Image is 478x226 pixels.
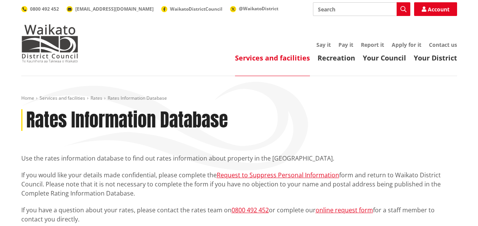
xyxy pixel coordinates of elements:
a: Account [414,2,457,16]
a: Apply for it [392,41,421,48]
a: Services and facilities [40,95,85,101]
span: 0800 492 452 [30,6,59,12]
span: WaikatoDistrictCouncil [170,6,222,12]
a: Pay it [338,41,353,48]
a: Request to Suppress Personal Information [217,171,339,179]
a: [EMAIL_ADDRESS][DOMAIN_NAME] [67,6,154,12]
a: 0800 492 452 [21,6,59,12]
p: Use the rates information database to find out rates information about property in the [GEOGRAPHI... [21,154,457,163]
a: WaikatoDistrictCouncil [161,6,222,12]
a: Say it [316,41,331,48]
span: [EMAIL_ADDRESS][DOMAIN_NAME] [75,6,154,12]
p: If you have a question about your rates, please contact the rates team on or complete our for a s... [21,205,457,224]
a: Contact us [429,41,457,48]
a: Your Council [363,53,406,62]
span: @WaikatoDistrict [239,5,278,12]
a: Your District [414,53,457,62]
span: Rates Information Database [108,95,167,101]
a: Recreation [318,53,355,62]
a: Rates [91,95,102,101]
img: Waikato District Council - Te Kaunihera aa Takiwaa o Waikato [21,24,78,62]
p: If you would like your details made confidential, please complete the form and return to Waikato ... [21,170,457,198]
a: @WaikatoDistrict [230,5,278,12]
a: Report it [361,41,384,48]
a: Services and facilities [235,53,310,62]
a: Home [21,95,34,101]
nav: breadcrumb [21,95,457,102]
input: Search input [313,2,410,16]
h1: Rates Information Database [26,109,228,131]
a: 0800 492 452 [232,206,269,214]
a: online request form [316,206,373,214]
